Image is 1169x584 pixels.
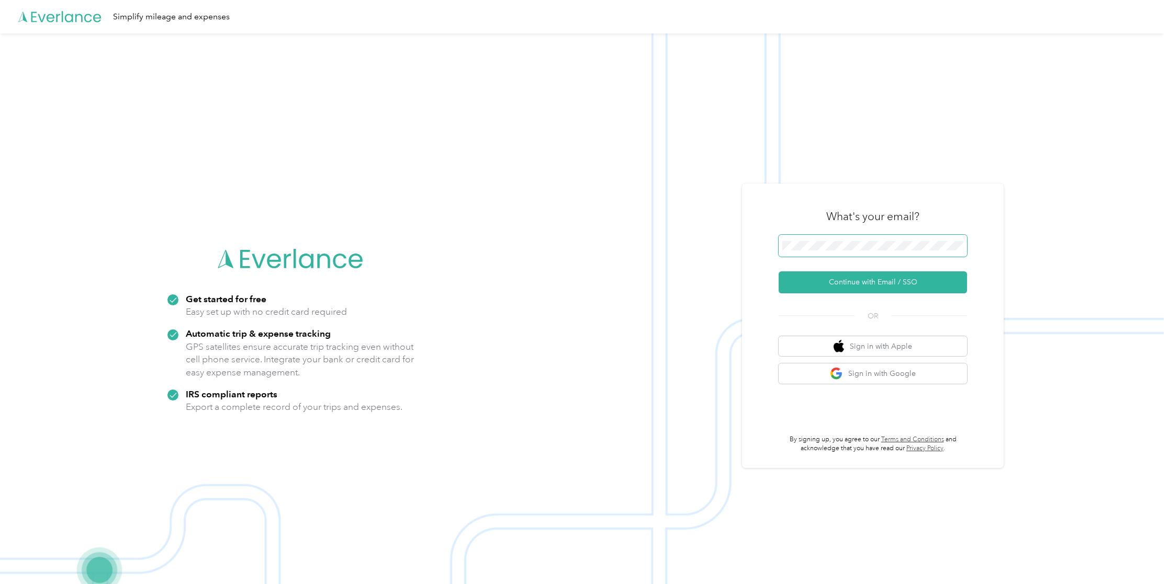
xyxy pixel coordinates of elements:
span: OR [855,311,891,322]
button: apple logoSign in with Apple [779,336,967,357]
p: GPS satellites ensure accurate trip tracking even without cell phone service. Integrate your bank... [186,340,414,379]
div: Simplify mileage and expenses [113,10,230,24]
p: By signing up, you agree to our and acknowledge that you have read our . [779,435,967,453]
img: google logo [830,367,843,380]
h3: What's your email? [826,209,919,224]
a: Privacy Policy [906,444,943,452]
a: Terms and Conditions [881,436,944,443]
strong: IRS compliant reports [186,388,277,399]
p: Export a complete record of your trips and expenses. [186,400,402,414]
button: google logoSign in with Google [779,363,967,384]
strong: Automatic trip & expense tracking [186,328,331,339]
strong: Get started for free [186,293,266,304]
p: Easy set up with no credit card required [186,305,347,318]
button: Continue with Email / SSO [779,271,967,293]
img: apple logo [834,340,844,353]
